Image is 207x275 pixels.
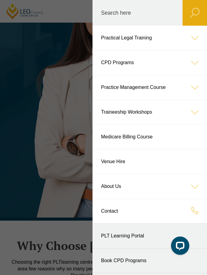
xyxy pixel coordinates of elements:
[93,75,207,100] a: Practice Management Course
[166,234,192,260] iframe: LiveChat chat widget
[93,174,207,199] a: About Us
[93,125,207,149] a: Medicare Billing Course
[93,149,207,174] a: Venue Hire
[93,26,207,50] a: Practical Legal Training
[93,248,207,273] a: Book CPD Programs
[93,224,207,248] a: PLT Learning Portal
[93,199,207,223] a: Contact
[93,100,207,124] a: Traineeship Workshops
[93,50,207,75] a: CPD Programs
